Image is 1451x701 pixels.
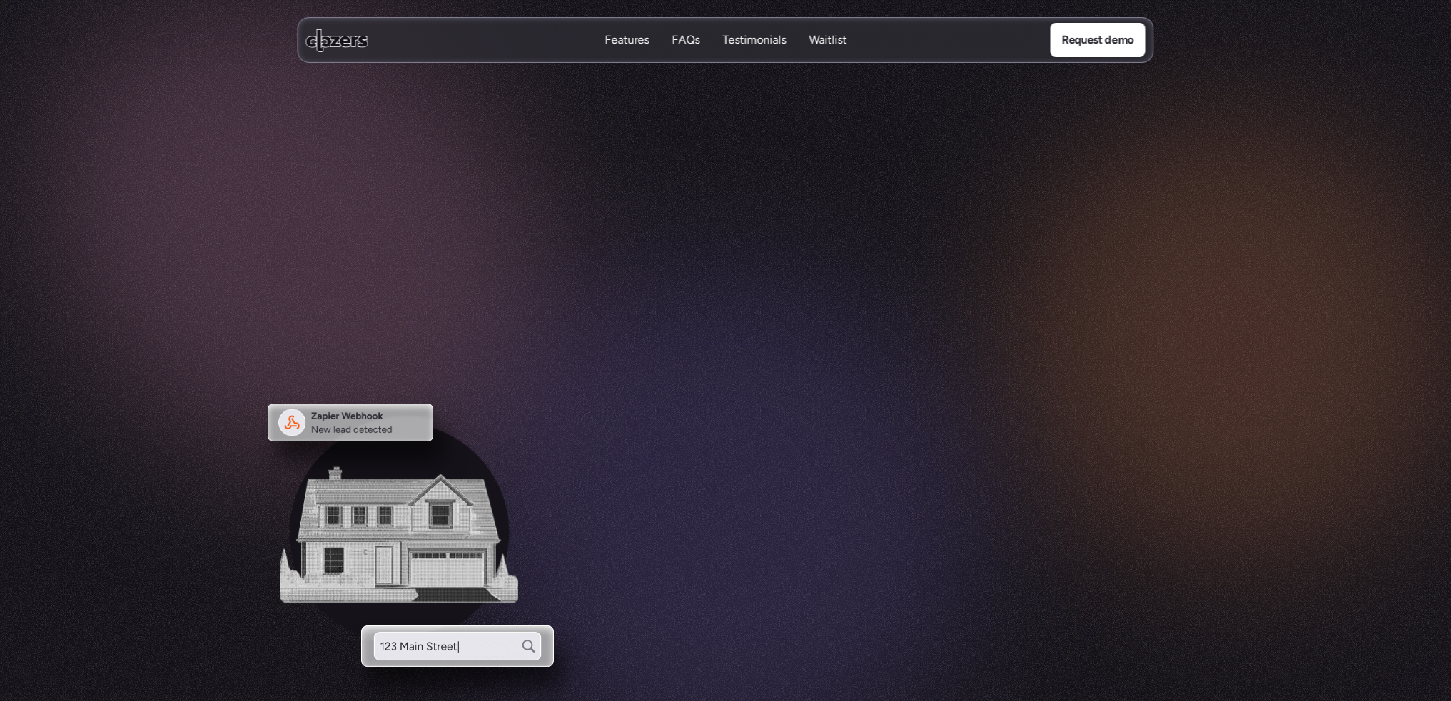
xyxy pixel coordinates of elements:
p: Features [605,32,649,48]
span: e [621,233,635,268]
p: FAQs [672,48,699,63]
span: m [575,232,596,267]
a: Book demo [732,280,847,314]
span: o [666,233,680,268]
p: Request demo [1061,31,1133,49]
span: t [559,229,568,264]
span: A [494,226,510,261]
span: a [597,233,609,268]
p: Testimonials [722,48,786,63]
span: t [901,233,910,268]
span: m [680,233,702,268]
span: n [812,233,825,268]
span: d [825,233,839,268]
span: a [799,233,811,268]
p: Book demo [760,288,817,307]
span: o [878,233,892,268]
a: WaitlistWaitlist [809,32,846,48]
span: t [523,226,532,261]
p: Waitlist [809,32,846,48]
a: FAQsFAQs [672,32,699,48]
p: Watch video [642,288,705,307]
a: TestimonialsTestimonials [722,32,786,48]
p: Features [605,48,649,63]
span: . [953,233,957,268]
span: h [533,226,547,261]
span: p [702,233,716,268]
span: f [860,233,869,268]
span: f [757,233,765,268]
span: n [779,233,793,268]
span: f [869,233,877,268]
span: a [547,227,559,262]
span: s [635,233,646,268]
span: g [736,233,750,268]
span: n [722,233,735,268]
span: r [892,233,900,268]
span: c [652,233,665,268]
span: i [717,233,722,268]
p: FAQs [672,32,699,48]
span: s [941,233,952,268]
p: Waitlist [809,48,846,63]
span: I [510,226,517,261]
span: u [765,233,779,268]
span: s [929,233,941,268]
a: Request demo [1050,23,1145,57]
a: FeaturesFeatures [605,32,649,48]
span: l [910,233,915,268]
h1: Meet Your Comping Co-pilot [532,115,919,221]
span: e [846,233,859,268]
span: k [609,233,620,268]
p: Testimonials [722,32,786,48]
span: e [915,233,929,268]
